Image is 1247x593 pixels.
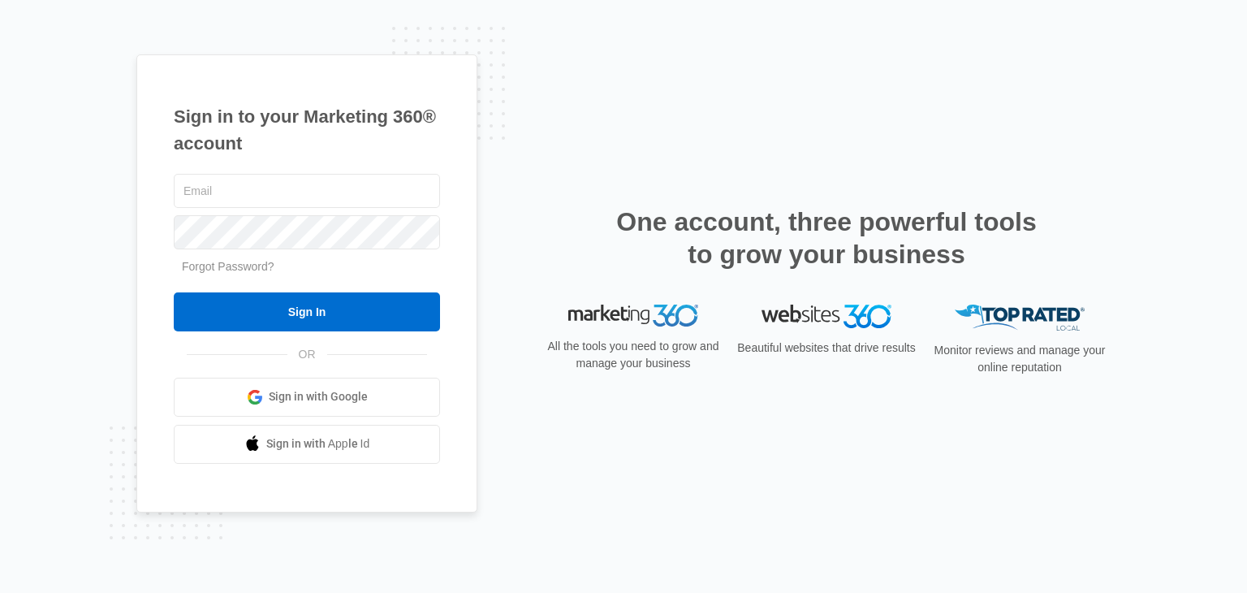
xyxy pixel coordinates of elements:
h2: One account, three powerful tools to grow your business [611,206,1042,271]
a: Forgot Password? [182,260,274,273]
input: Sign In [174,292,440,331]
img: Websites 360 [762,305,891,328]
h1: Sign in to your Marketing 360® account [174,103,440,157]
img: Marketing 360 [568,305,698,327]
input: Email [174,174,440,208]
p: Beautiful websites that drive results [736,340,917,357]
p: Monitor reviews and manage your online reputation [929,342,1111,376]
a: Sign in with Google [174,378,440,417]
span: OR [287,346,327,363]
p: All the tools you need to grow and manage your business [542,338,724,372]
span: Sign in with Google [269,388,368,405]
a: Sign in with Apple Id [174,425,440,464]
span: Sign in with Apple Id [266,435,370,452]
img: Top Rated Local [955,305,1085,331]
